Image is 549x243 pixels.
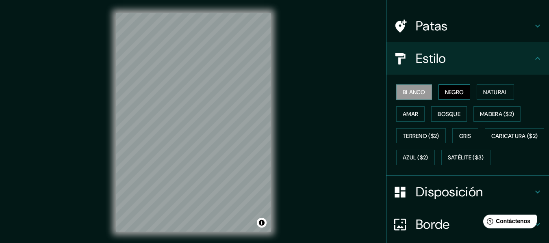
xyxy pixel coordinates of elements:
iframe: Lanzador de widgets de ayuda [477,211,540,234]
font: Natural [483,88,508,96]
button: Terreno ($2) [396,128,446,144]
button: Caricatura ($2) [485,128,545,144]
font: Negro [445,88,464,96]
button: Gris [452,128,478,144]
font: Blanco [403,88,425,96]
button: Madera ($2) [473,106,521,122]
font: Estilo [416,50,446,67]
font: Patas [416,17,448,34]
font: Azul ($2) [403,154,428,161]
button: Negro [438,84,471,100]
div: Patas [386,10,549,42]
button: Satélite ($3) [441,150,490,165]
button: Azul ($2) [396,150,435,165]
font: Gris [459,132,471,140]
div: Borde [386,208,549,241]
button: Natural [477,84,514,100]
button: Amar [396,106,425,122]
font: Bosque [438,110,460,118]
font: Satélite ($3) [448,154,484,161]
canvas: Mapa [116,13,271,232]
font: Amar [403,110,418,118]
button: Blanco [396,84,432,100]
button: Bosque [431,106,467,122]
font: Madera ($2) [480,110,514,118]
font: Terreno ($2) [403,132,439,140]
font: Disposición [416,183,483,200]
div: Estilo [386,42,549,75]
div: Disposición [386,176,549,208]
button: Activar o desactivar atribución [257,218,267,228]
font: Caricatura ($2) [491,132,538,140]
font: Borde [416,216,450,233]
